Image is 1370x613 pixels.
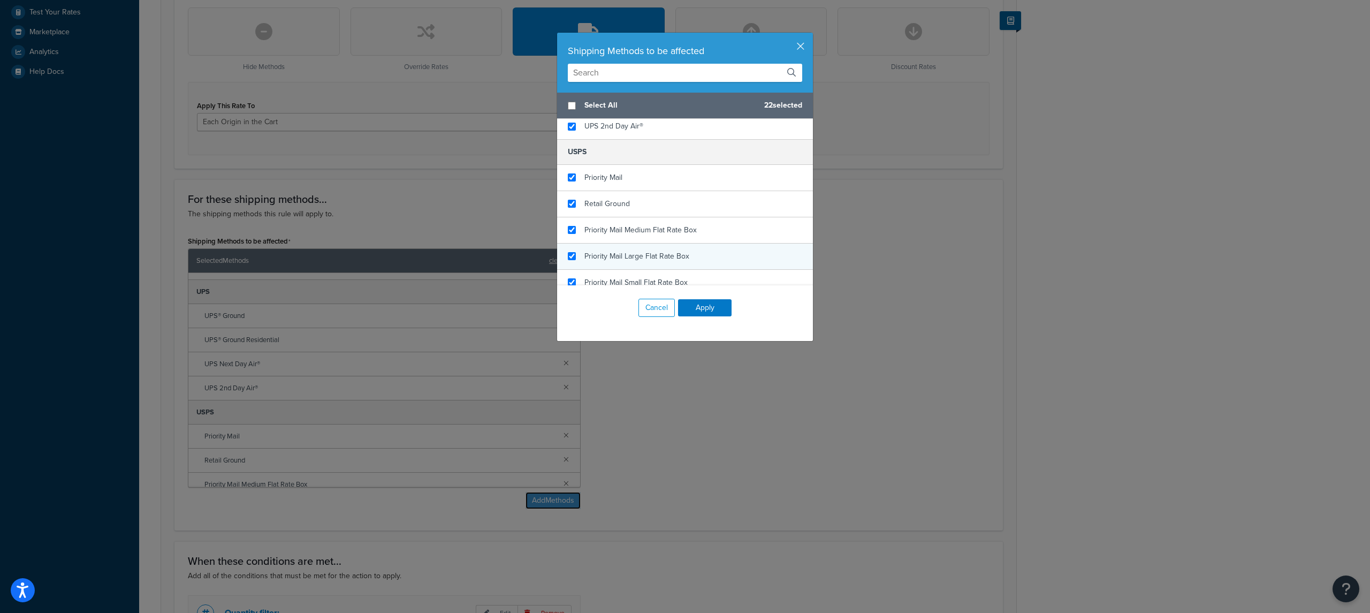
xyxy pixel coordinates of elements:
span: Priority Mail Large Flat Rate Box [584,251,689,262]
span: Priority Mail Medium Flat Rate Box [584,224,697,236]
div: 22 selected [557,93,813,119]
div: Shipping Methods to be affected [568,43,802,58]
span: Retail Ground [584,198,630,209]
span: Priority Mail Small Flat Rate Box [584,277,688,288]
span: Select All [584,98,756,113]
span: Priority Mail [584,172,622,183]
h5: USPS [557,139,813,164]
span: UPS 2nd Day Air® [584,120,643,132]
button: Apply [678,299,732,316]
input: Search [568,64,802,82]
button: Cancel [638,299,675,317]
